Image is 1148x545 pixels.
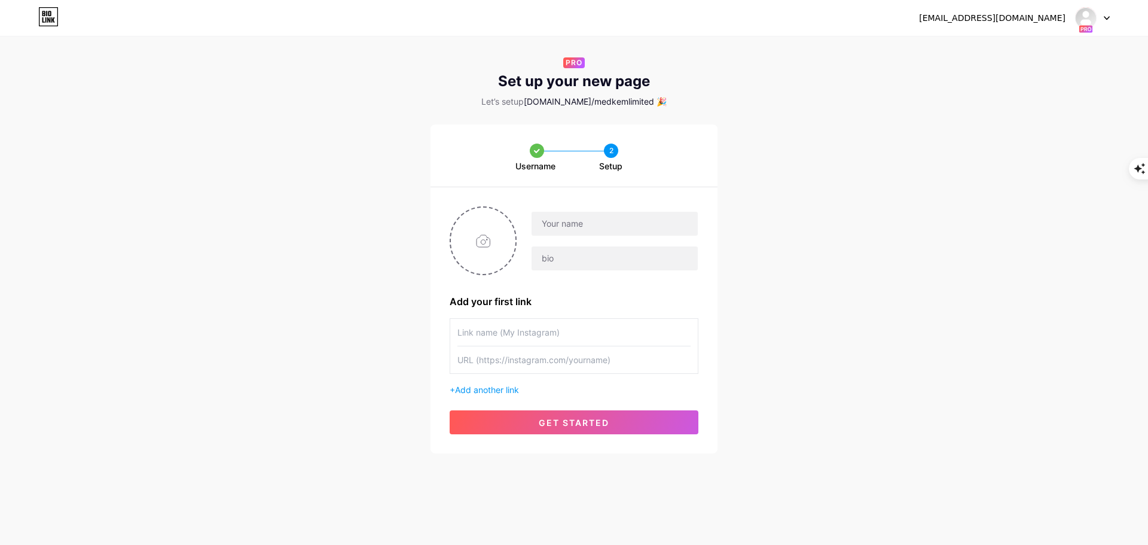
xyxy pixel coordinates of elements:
[539,418,609,428] span: get started
[457,319,691,346] input: Link name (My Instagram)
[524,96,667,106] span: [DOMAIN_NAME]/medkemlimited 🎉
[450,294,698,309] div: Add your first link
[566,57,582,68] span: PRO
[532,212,698,236] input: Your name
[515,160,555,172] span: Username
[455,385,519,395] span: Add another link
[604,144,618,158] div: 2
[599,160,622,172] span: Setup
[532,246,698,270] input: bio
[450,383,698,396] div: +
[457,346,691,373] input: URL (https://instagram.com/yourname)
[450,410,698,434] button: get started
[1074,7,1097,29] img: automegalimited
[919,12,1065,25] div: [EMAIL_ADDRESS][DOMAIN_NAME]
